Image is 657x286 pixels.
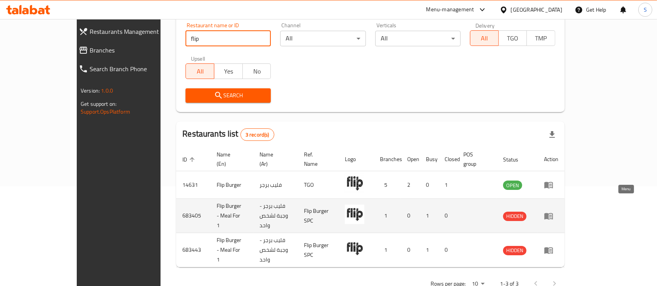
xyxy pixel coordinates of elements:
span: ID [182,155,197,164]
img: Flip Burger - Meal For 1 [345,239,364,258]
button: All [470,30,499,46]
td: 1 [374,199,401,233]
span: TGO [502,33,524,44]
td: فليب برجر - وجبة لشخص واحد [253,199,298,233]
div: Menu-management [426,5,474,14]
td: Flip Burger [210,171,253,199]
span: Search [192,91,265,100]
th: Busy [420,147,438,171]
td: Flip Burger SPC [298,233,338,267]
button: Search [185,88,271,103]
div: All [280,31,366,46]
button: No [242,63,271,79]
td: 1 [438,171,457,199]
div: Menu [544,246,558,255]
td: 2 [401,171,420,199]
table: enhanced table [176,147,565,267]
a: Branches [72,41,187,60]
span: Search Branch Phone [90,64,180,74]
span: 3 record(s) [241,131,274,139]
span: S [644,5,647,14]
a: Support.OpsPlatform [81,107,130,117]
td: Flip Burger - Meal For 1 [210,199,253,233]
td: 1 [420,199,438,233]
td: Flip Burger - Meal For 1 [210,233,253,267]
td: 0 [438,233,457,267]
td: 0 [438,199,457,233]
div: Menu [544,180,558,189]
td: 0 [420,171,438,199]
div: HIDDEN [503,246,526,255]
span: Restaurants Management [90,27,180,36]
span: All [189,66,211,77]
td: 683405 [176,199,210,233]
button: TGO [498,30,527,46]
span: No [246,66,268,77]
span: OPEN [503,181,522,190]
h2: Restaurants list [182,128,274,141]
span: Ref. Name [304,150,329,168]
span: Get support on: [81,99,117,109]
td: TGO [298,171,338,199]
div: [GEOGRAPHIC_DATA] [511,5,562,14]
a: Restaurants Management [72,22,187,41]
span: Branches [90,46,180,55]
span: Name (En) [217,150,244,168]
th: Open [401,147,420,171]
th: Closed [438,147,457,171]
span: Version: [81,86,100,96]
td: 1 [420,233,438,267]
span: Yes [217,66,240,77]
td: Flip Burger SPC [298,199,338,233]
button: TMP [526,30,555,46]
a: Search Branch Phone [72,60,187,78]
td: 1 [374,233,401,267]
span: HIDDEN [503,212,526,221]
button: All [185,63,214,79]
div: All [375,31,461,46]
label: Delivery [475,23,495,28]
th: Logo [339,147,374,171]
span: TMP [530,33,552,44]
span: All [473,33,496,44]
img: Flip Burger - Meal For 1 [345,205,364,224]
input: Search for restaurant name or ID.. [185,31,271,46]
th: Branches [374,147,401,171]
td: 14631 [176,171,210,199]
td: 683443 [176,233,210,267]
button: Yes [214,63,243,79]
td: 0 [401,199,420,233]
span: POS group [463,150,487,168]
td: فليب برجر - وجبة لشخص واحد [253,233,298,267]
td: 0 [401,233,420,267]
td: فليب برجر [253,171,298,199]
span: 1.0.0 [101,86,113,96]
img: Flip Burger [345,174,364,193]
td: 5 [374,171,401,199]
span: HIDDEN [503,246,526,255]
span: Name (Ar) [260,150,288,168]
label: Upsell [191,56,205,61]
th: Action [538,147,565,171]
span: Status [503,155,528,164]
div: Total records count [240,128,274,141]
